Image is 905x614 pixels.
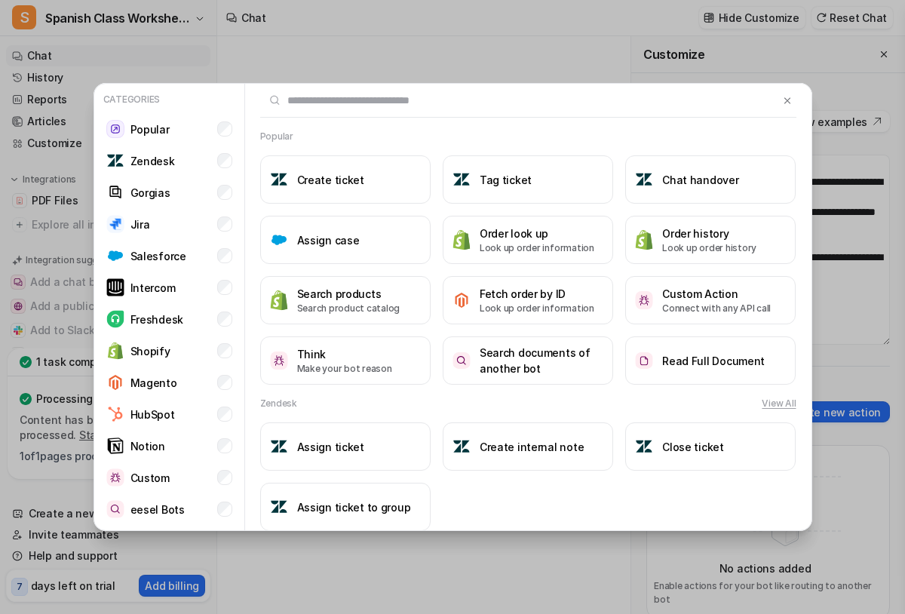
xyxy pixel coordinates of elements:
button: Create internal noteCreate internal note [443,422,613,471]
p: Gorgias [130,185,170,201]
img: Search documents of another bot [452,352,471,370]
button: Chat handoverChat handover [625,155,796,204]
img: Assign case [270,231,288,249]
h3: Chat handover [662,172,738,188]
img: Think [270,352,288,369]
button: Assign ticket to groupAssign ticket to group [260,483,431,531]
button: Fetch order by IDFetch order by IDLook up order information [443,276,613,324]
button: Search documents of another botSearch documents of another bot [443,336,613,385]
h3: Assign ticket [297,439,364,455]
img: Tag ticket [452,170,471,189]
h3: Search products [297,286,400,302]
p: eesel Bots [130,502,185,517]
button: Assign ticketAssign ticket [260,422,431,471]
h3: Tag ticket [480,172,532,188]
h3: Close ticket [662,439,724,455]
img: Chat handover [635,170,653,189]
button: Read Full DocumentRead Full Document [625,336,796,385]
h3: Search documents of another bot [480,345,603,376]
button: Search productsSearch productsSearch product catalog [260,276,431,324]
img: Create ticket [270,170,288,189]
h3: Order history [662,226,756,241]
p: Make your bot reason [297,362,392,376]
img: Close ticket [635,437,653,456]
p: Notion [130,438,165,454]
img: Assign ticket to group [270,498,288,516]
p: Look up order information [480,241,594,255]
p: HubSpot [130,407,175,422]
h3: Think [297,346,392,362]
button: Create ticketCreate ticket [260,155,431,204]
img: Custom Action [635,291,653,309]
p: Shopify [130,343,170,359]
p: Custom [130,470,170,486]
p: Magento [130,375,177,391]
button: Close ticketClose ticket [625,422,796,471]
p: Intercom [130,280,176,296]
p: Look up order information [480,302,594,315]
p: Look up order history [662,241,756,255]
button: View All [762,397,796,410]
button: Tag ticketTag ticket [443,155,613,204]
h3: Create ticket [297,172,364,188]
h2: Popular [260,130,293,143]
button: Assign caseAssign case [260,216,431,264]
h2: Zendesk [260,397,297,410]
p: Popular [130,121,170,137]
p: Freshdesk [130,312,183,327]
img: Order look up [452,229,471,250]
p: Zendesk [130,153,175,169]
p: Categories [100,90,238,109]
p: Search product catalog [297,302,400,315]
h3: Create internal note [480,439,584,455]
p: Jira [130,216,150,232]
button: Order historyOrder historyLook up order history [625,216,796,264]
h3: Fetch order by ID [480,286,594,302]
button: Order look upOrder look upLook up order information [443,216,613,264]
button: Custom ActionCustom ActionConnect with any API call [625,276,796,324]
img: Read Full Document [635,352,653,370]
h3: Custom Action [662,286,771,302]
h3: Assign case [297,232,360,248]
img: Order history [635,229,653,250]
img: Search products [270,290,288,310]
h3: Read Full Document [662,353,765,369]
img: Create internal note [452,437,471,456]
p: Connect with any API call [662,302,771,315]
img: Assign ticket [270,437,288,456]
img: Fetch order by ID [452,291,471,309]
h3: Assign ticket to group [297,499,411,515]
p: Salesforce [130,248,186,264]
button: ThinkThinkMake your bot reason [260,336,431,385]
h3: Order look up [480,226,594,241]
